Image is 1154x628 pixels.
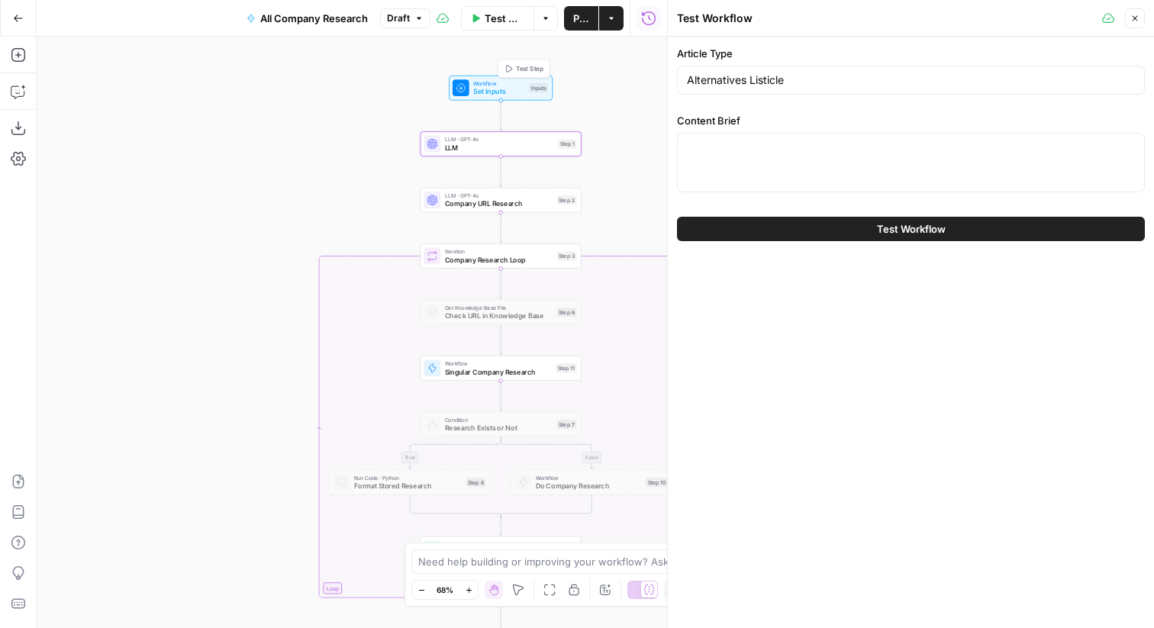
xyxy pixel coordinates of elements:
[445,192,553,200] span: LLM · GPT-4o
[499,212,502,242] g: Edge from step_2 to step_3
[499,516,502,535] g: Edge from step_7-conditional-end to step_12
[499,101,502,130] g: Edge from start to step_1
[466,478,486,487] div: Step 8
[410,494,501,518] g: Edge from step_8 to step_7-conditional-end
[677,113,1145,128] label: Content Brief
[557,420,577,429] div: Step 7
[421,188,582,213] div: LLM · GPT-4oCompany URL ResearchStep 2
[461,6,533,31] button: Test Workflow
[557,308,577,317] div: Step 6
[485,11,524,26] span: Test Workflow
[421,300,582,325] div: Get Knowledge Base FileCheck URL in Knowledge BaseStep 6
[557,251,577,260] div: Step 3
[445,143,554,153] span: LLM
[445,198,553,209] span: Company URL Research
[677,46,1145,61] label: Article Type
[499,269,502,298] g: Edge from step_3 to step_6
[473,79,524,88] span: Workflow
[421,412,582,437] div: ConditionResearch Exists or NotStep 7
[445,303,553,311] span: Get Knowledge Base File
[646,478,668,487] div: Step 10
[421,76,582,101] div: WorkflowSet InputsInputsTest Step
[421,536,582,562] div: Search Knowledge BaseSearch Knowledge BaseStep 12
[330,470,491,495] div: Run Code · PythonFormat Stored ResearchStep 8
[445,311,553,321] span: Check URL in Knowledge Base
[499,324,502,354] g: Edge from step_6 to step_11
[499,156,502,186] g: Edge from step_1 to step_2
[445,415,553,423] span: Condition
[445,247,553,256] span: Iteration
[445,423,553,433] span: Research Exists or Not
[445,540,551,549] span: Search Knowledge Base
[529,83,548,92] div: Inputs
[380,8,430,28] button: Draft
[877,221,946,237] span: Test Workflow
[677,217,1145,241] button: Test Workflow
[501,436,593,469] g: Edge from step_7 to step_10
[387,11,410,25] span: Draft
[557,195,577,205] div: Step 2
[499,381,502,411] g: Edge from step_11 to step_7
[536,474,642,482] span: Workflow
[516,64,543,73] span: Test Step
[421,356,582,381] div: WorkflowSingular Company ResearchStep 11
[445,135,554,143] span: LLM · GPT-4o
[354,474,462,482] span: Run Code · Python
[437,584,453,596] span: 68%
[445,255,553,266] span: Company Research Loop
[473,86,524,97] span: Set Inputs
[408,436,501,469] g: Edge from step_7 to step_8
[445,366,552,377] span: Singular Company Research
[354,481,462,491] span: Format Stored Research
[445,359,552,368] span: Workflow
[237,6,377,31] button: All Company Research
[564,6,599,31] button: Publish
[536,481,642,491] span: Do Company Research
[558,140,576,149] div: Step 1
[573,11,590,26] span: Publish
[556,363,576,372] div: Step 11
[500,62,547,76] button: Test Step
[260,11,368,26] span: All Company Research
[421,243,582,269] div: LoopIterationCompany Research LoopStep 3
[421,131,582,156] div: LLM · GPT-4oLLMStep 1
[501,494,592,518] g: Edge from step_10 to step_7-conditional-end
[511,470,672,495] div: WorkflowDo Company ResearchStep 10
